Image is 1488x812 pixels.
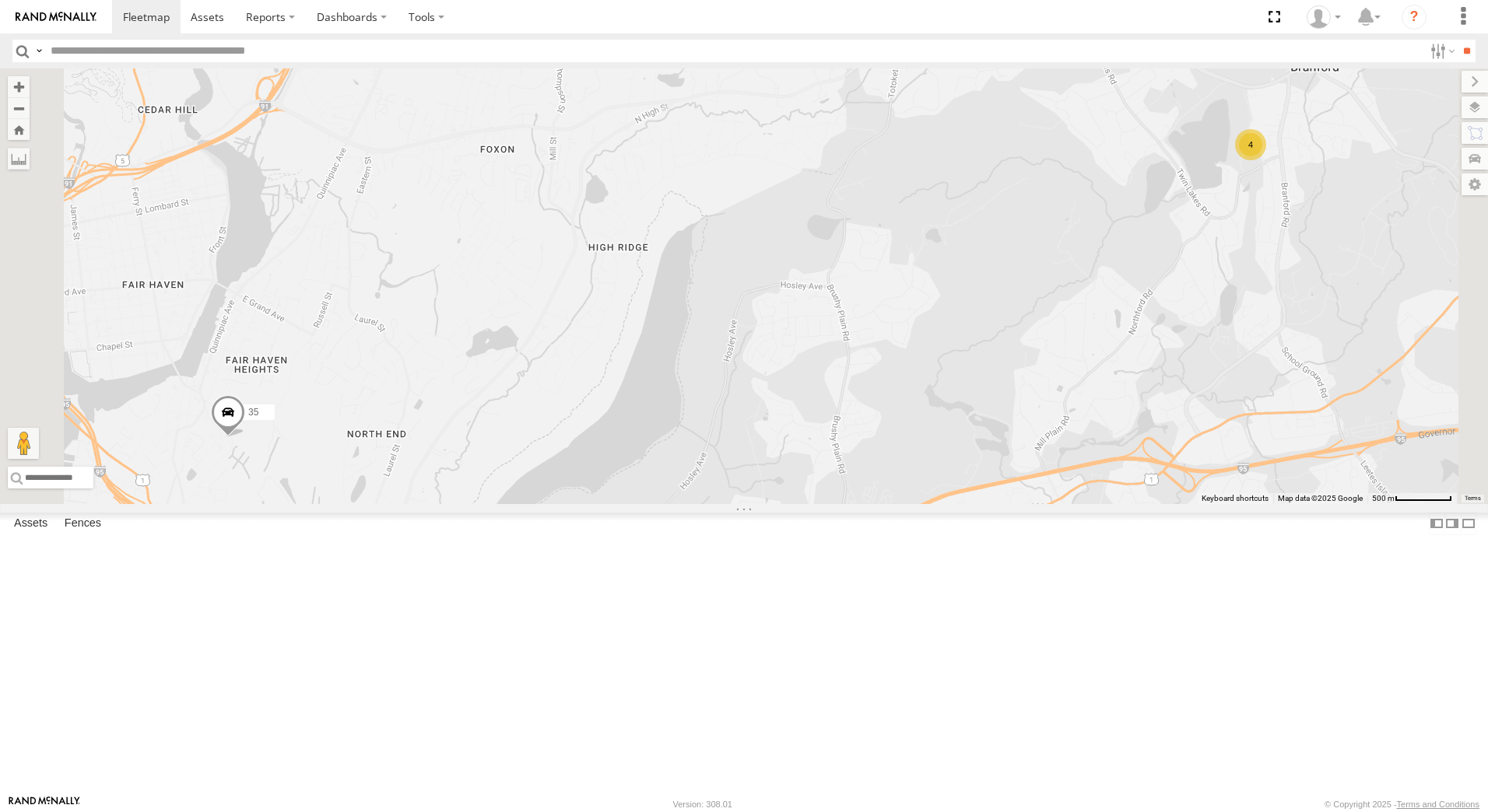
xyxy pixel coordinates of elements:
[33,40,45,62] label: Search Query
[1462,173,1488,195] label: Map Settings
[8,97,30,119] button: Zoom out
[1424,40,1458,62] label: Search Filter Options
[16,12,97,23] img: rand-logo.svg
[9,796,80,812] a: Visit our Website
[6,513,55,534] label: Assets
[1461,513,1476,535] label: Hide Summary Table
[8,148,30,170] label: Measure
[1465,495,1481,502] a: Terms (opens in new tab)
[248,407,258,418] span: 35
[1278,494,1363,502] span: Map data ©2025 Google
[1325,800,1479,809] div: © Copyright 2025 -
[1444,513,1460,535] label: Dock Summary Table to the Right
[1235,129,1266,160] div: 4
[1402,5,1427,30] i: ?
[1367,493,1457,504] button: Map Scale: 500 m per 70 pixels
[57,513,109,534] label: Fences
[1301,5,1346,29] div: Jay Meuse
[8,119,30,140] button: Zoom Home
[8,428,39,459] button: Drag Pegman onto the map to open Street View
[673,800,732,809] div: Version: 308.01
[1429,513,1444,535] label: Dock Summary Table to the Left
[1397,800,1479,809] a: Terms and Conditions
[8,76,30,97] button: Zoom in
[1202,493,1269,504] button: Keyboard shortcuts
[1372,494,1395,502] span: 500 m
